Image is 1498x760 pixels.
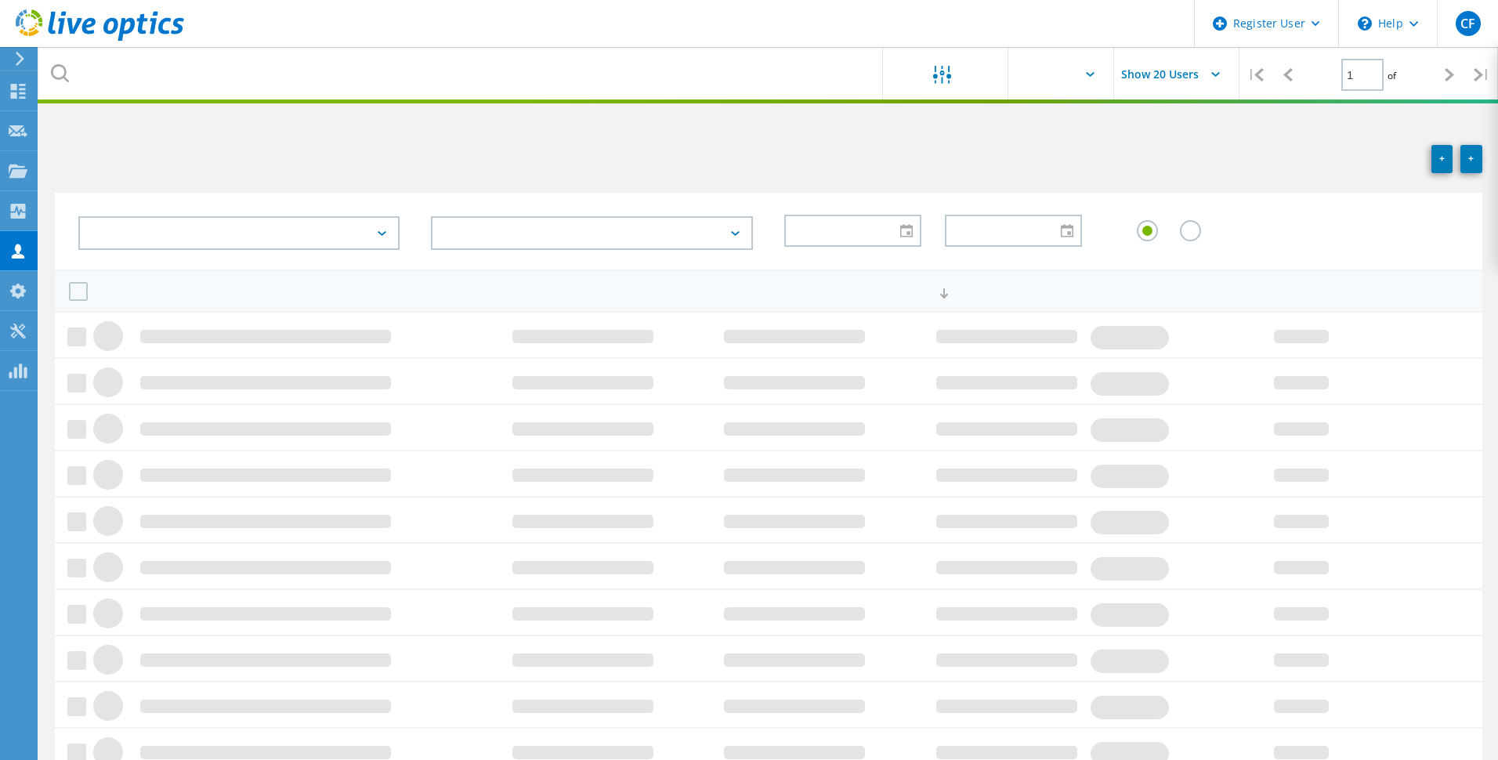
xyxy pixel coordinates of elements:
svg: \n [1358,16,1372,31]
b: + [1468,152,1474,165]
a: + [1460,145,1482,173]
span: CF [1460,17,1475,30]
a: + [1431,145,1453,173]
a: Live Optics Dashboard [16,33,184,44]
div: | [1239,47,1272,103]
span: of [1388,69,1396,82]
b: + [1439,152,1446,165]
div: | [1466,47,1498,103]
